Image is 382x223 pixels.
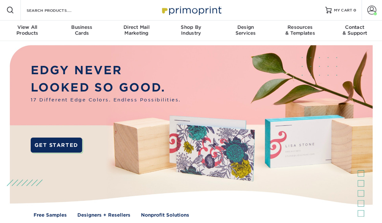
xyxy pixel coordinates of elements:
div: Industry [164,24,218,36]
span: 0 [354,8,356,12]
a: Nonprofit Solutions [141,211,189,219]
a: Contact& Support [327,20,382,41]
a: Direct MailMarketing [109,20,164,41]
div: Marketing [109,24,164,36]
div: Services [218,24,273,36]
span: Design [218,24,273,30]
div: & Support [327,24,382,36]
a: Designers + Resellers [77,211,130,219]
a: Resources& Templates [273,20,328,41]
span: Direct Mail [109,24,164,30]
a: BusinessCards [55,20,109,41]
p: EDGY NEVER [31,62,181,79]
span: Business [55,24,109,30]
div: Cards [55,24,109,36]
span: Resources [273,24,328,30]
a: Free Samples [34,211,67,219]
a: DesignServices [218,20,273,41]
input: SEARCH PRODUCTS..... [26,6,88,14]
p: LOOKED SO GOOD. [31,79,181,96]
span: Shop By [164,24,218,30]
img: Primoprint [159,3,223,17]
span: 17 Different Edge Colors. Endless Possibilities. [31,96,181,103]
div: & Templates [273,24,328,36]
a: GET STARTED [31,138,82,153]
a: Shop ByIndustry [164,20,218,41]
span: Contact [327,24,382,30]
span: MY CART [334,8,352,13]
